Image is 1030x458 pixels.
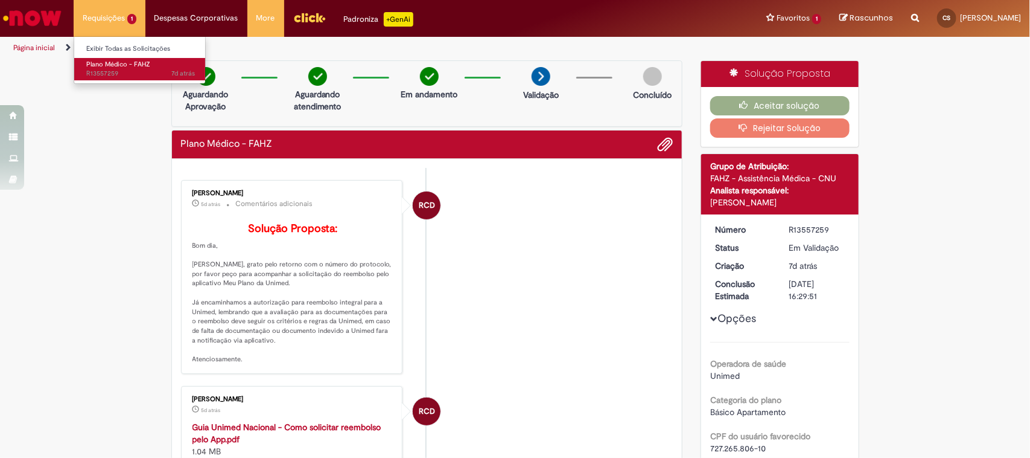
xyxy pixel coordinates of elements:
[154,12,238,24] span: Despesas Corporativas
[532,67,550,86] img: arrow-next.png
[960,13,1021,23] span: [PERSON_NAME]
[419,397,435,426] span: RCD
[777,12,810,24] span: Favoritos
[202,201,221,208] time: 25/09/2025 11:55:01
[192,223,393,364] p: Bom dia, [PERSON_NAME], grato pelo retorno com o número do protocolo, por favor peço para acompan...
[177,88,235,112] p: Aguardando Aprovação
[657,137,673,152] button: Adicionar anexos
[710,196,850,208] div: [PERSON_NAME]
[710,370,740,381] span: Unimed
[74,36,206,84] ul: Requisições
[789,260,845,272] div: 23/09/2025 06:52:22
[710,395,781,405] b: Categoria do plano
[344,12,413,27] div: Padroniza
[256,12,275,24] span: More
[789,242,845,254] div: Em Validação
[420,67,439,86] img: check-circle-green.png
[171,69,195,78] span: 7d atrás
[192,190,393,197] div: [PERSON_NAME]
[419,191,435,220] span: RCD
[171,69,195,78] time: 23/09/2025 06:52:23
[710,172,850,184] div: FAHZ - Assistência Médica - CNU
[710,118,850,138] button: Rejeitar Solução
[384,12,413,27] p: +GenAi
[181,139,273,150] h2: Plano Médico - FAHZ Histórico de tíquete
[789,260,818,271] span: 7d atrás
[812,14,821,24] span: 1
[192,421,393,457] div: 1.04 MB
[13,43,55,53] a: Página inicial
[86,69,195,79] span: R13557259
[202,407,221,414] time: 25/09/2025 09:02:50
[789,224,845,236] div: R13557259
[86,60,150,69] span: Plano Médico - FAHZ
[248,222,337,236] b: Solução Proposta:
[413,192,440,219] div: Rodrigo Camilo Dos Santos
[633,89,672,101] p: Concluído
[192,422,381,445] a: Guia Unimed Nacional - Como solicitar reembolso pelo App.pdf
[710,443,766,454] span: 727.265.806-10
[523,89,559,101] p: Validação
[202,407,221,414] span: 5d atrás
[192,396,393,403] div: [PERSON_NAME]
[706,242,780,254] dt: Status
[413,398,440,425] div: Rodrigo Camilo Dos Santos
[288,88,347,112] p: Aguardando atendimento
[197,67,215,86] img: check-circle-green.png
[701,61,859,87] div: Solução Proposta
[710,358,786,369] b: Operadora de saúde
[789,278,845,302] div: [DATE] 16:29:51
[710,431,810,442] b: CPF do usuário favorecido
[9,37,678,59] ul: Trilhas de página
[850,12,893,24] span: Rascunhos
[710,96,850,115] button: Aceitar solução
[1,6,63,30] img: ServiceNow
[706,260,780,272] dt: Criação
[839,13,893,24] a: Rascunhos
[74,58,207,80] a: Aberto R13557259 : Plano Médico - FAHZ
[202,201,221,208] span: 5d atrás
[710,160,850,172] div: Grupo de Atribuição:
[710,407,786,418] span: Básico Apartamento
[293,8,326,27] img: click_logo_yellow_360x200.png
[643,67,662,86] img: img-circle-grey.png
[401,88,457,100] p: Em andamento
[706,224,780,236] dt: Número
[943,14,951,22] span: CS
[236,199,313,209] small: Comentários adicionais
[706,278,780,302] dt: Conclusão Estimada
[308,67,327,86] img: check-circle-green.png
[127,14,136,24] span: 1
[710,184,850,196] div: Analista responsável:
[74,42,207,56] a: Exibir Todas as Solicitações
[83,12,125,24] span: Requisições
